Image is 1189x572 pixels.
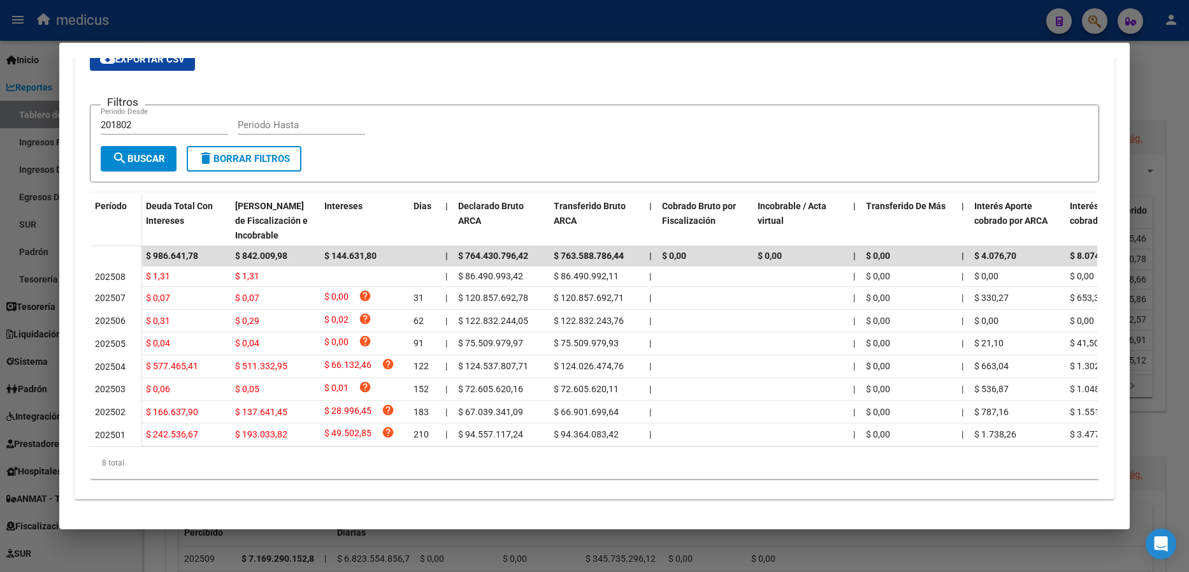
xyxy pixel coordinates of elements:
span: $ 4.076,70 [974,251,1016,261]
span: | [445,316,447,326]
span: | [649,293,651,303]
span: $ 8.074,15 [1070,251,1112,261]
span: $ 1.302,25 [1070,361,1112,371]
span: $ 0,00 [1070,316,1094,326]
span: $ 3.477,16 [1070,429,1112,439]
span: 202502 [95,407,126,417]
span: $ 1,31 [146,271,170,281]
span: $ 0,00 [866,361,890,371]
span: Interés Contribución cobrado por ARCA [1070,201,1153,226]
span: | [962,338,963,348]
i: help [359,335,371,348]
mat-icon: cloud_download [100,51,115,66]
h3: Filtros [101,95,145,109]
datatable-header-cell: | [644,193,657,249]
span: $ 0,31 [146,316,170,326]
span: | [962,407,963,417]
span: | [445,251,448,261]
datatable-header-cell: Período [90,193,141,246]
span: $ 67.039.341,09 [458,407,523,417]
span: $ 0,00 [866,316,890,326]
span: 202505 [95,339,126,349]
span: | [649,407,651,417]
span: $ 242.536,67 [146,429,198,439]
span: $ 0,07 [146,293,170,303]
span: | [962,251,964,261]
span: $ 0,04 [146,338,170,348]
span: $ 94.364.083,42 [554,429,619,439]
span: | [853,384,855,394]
span: Declarado Bruto ARCA [458,201,524,226]
div: Open Intercom Messenger [1146,529,1176,559]
span: $ 0,00 [866,293,890,303]
span: $ 1.551,83 [1070,407,1112,417]
span: $ 0,00 [866,271,890,281]
span: $ 0,00 [866,407,890,417]
span: $ 842.009,98 [235,251,287,261]
span: $ 86.490.993,42 [458,271,523,281]
datatable-header-cell: Transferido Bruto ARCA [549,193,644,249]
span: $ 763.588.786,44 [554,251,624,261]
datatable-header-cell: Declarado Bruto ARCA [453,193,549,249]
span: 91 [414,338,424,348]
span: $ 86.490.992,11 [554,271,619,281]
span: | [853,201,856,211]
span: $ 72.605.620,11 [554,384,619,394]
span: Intereses [324,201,363,211]
span: $ 144.631,80 [324,251,377,261]
button: Exportar CSV [90,48,195,71]
span: Período [95,201,127,211]
datatable-header-cell: Transferido De Más [861,193,956,249]
span: | [445,361,447,371]
datatable-header-cell: Incobrable / Acta virtual [753,193,848,249]
span: 122 [414,361,429,371]
datatable-header-cell: Intereses [319,193,408,249]
span: | [962,271,963,281]
span: $ 120.857.692,78 [458,293,528,303]
span: $ 49.502,85 [324,426,371,443]
span: $ 536,87 [974,384,1009,394]
i: help [382,404,394,416]
span: $ 0,07 [235,293,259,303]
span: $ 41,50 [1070,338,1099,348]
span: $ 0,04 [235,338,259,348]
span: | [853,407,855,417]
span: 202506 [95,316,126,326]
span: $ 66.132,46 [324,358,371,375]
span: | [649,271,651,281]
span: $ 0,00 [662,251,686,261]
span: $ 663,04 [974,361,1009,371]
span: $ 122.832.243,76 [554,316,624,326]
span: Exportar CSV [100,54,185,65]
span: $ 137.641,45 [235,407,287,417]
span: | [649,316,651,326]
span: $ 94.557.117,24 [458,429,523,439]
span: $ 787,16 [974,407,1009,417]
datatable-header-cell: Deuda Total Con Intereses [141,193,230,249]
span: $ 330,27 [974,293,1009,303]
span: Interés Aporte cobrado por ARCA [974,201,1048,226]
span: | [445,338,447,348]
mat-icon: search [112,150,127,166]
span: $ 120.857.692,71 [554,293,624,303]
span: | [445,271,447,281]
span: $ 653,38 [1070,293,1104,303]
datatable-header-cell: Interés Aporte cobrado por ARCA [969,193,1065,249]
span: | [445,429,447,439]
span: $ 75.509.979,93 [554,338,619,348]
span: $ 193.033,82 [235,429,287,439]
span: $ 0,05 [235,384,259,394]
span: $ 0,01 [324,381,349,398]
span: 31 [414,293,424,303]
span: $ 986.641,78 [146,251,198,261]
span: $ 0,06 [146,384,170,394]
span: | [445,293,447,303]
span: $ 0,00 [866,251,890,261]
div: 8 total [90,447,1099,479]
span: $ 0,00 [866,429,890,439]
i: help [359,290,371,302]
span: 202504 [95,362,126,372]
span: | [649,384,651,394]
span: $ 0,02 [324,312,349,330]
span: | [853,271,855,281]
